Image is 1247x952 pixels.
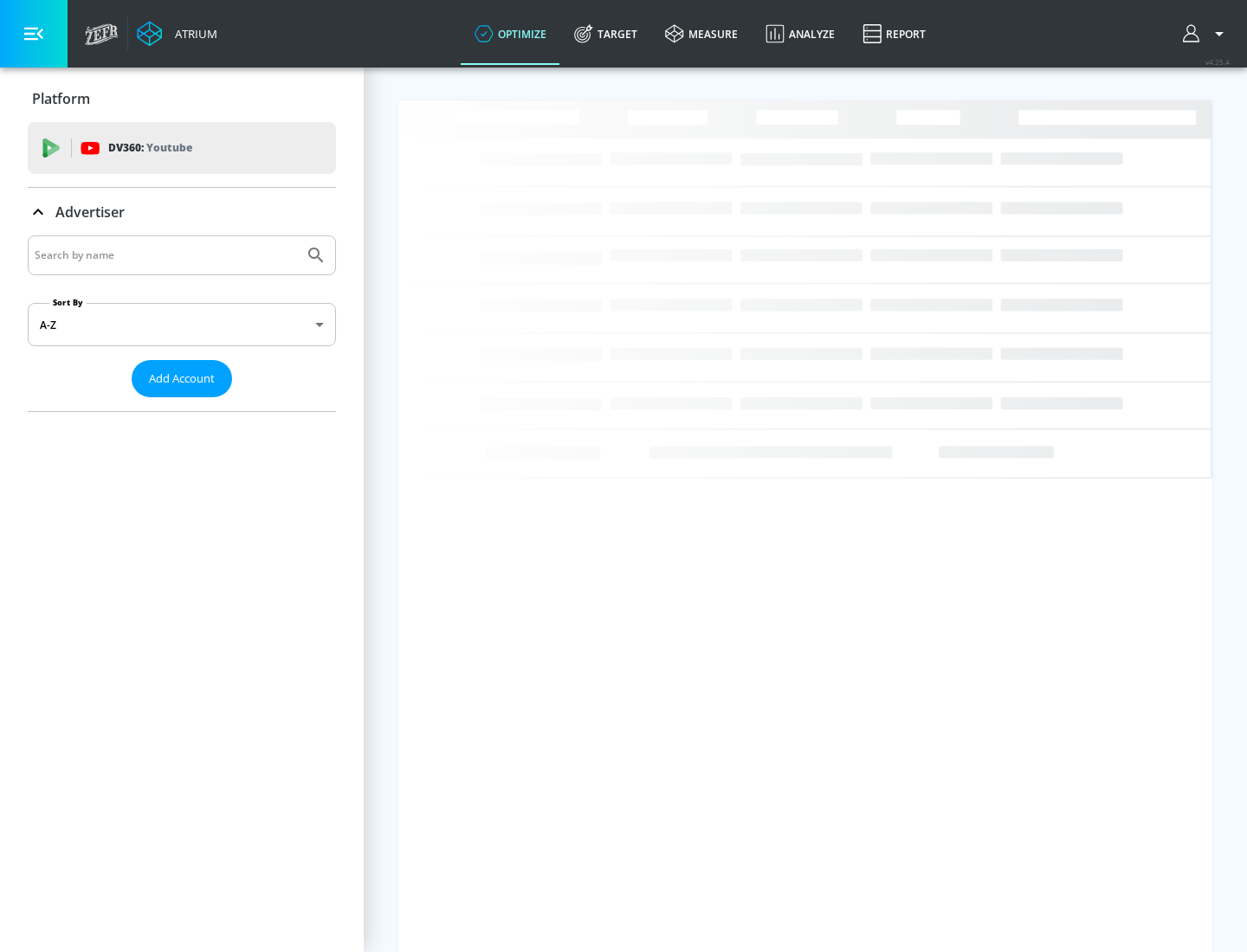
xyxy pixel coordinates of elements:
a: measure [651,3,752,65]
div: Atrium [168,26,217,42]
a: Analyze [752,3,849,65]
a: optimize [461,3,560,65]
div: DV360: Youtube [28,122,336,174]
span: v 4.25.4 [1205,57,1230,67]
p: Platform [32,89,90,108]
div: Advertiser [28,235,336,411]
p: Advertiser [55,203,125,222]
span: Add Account [149,369,215,389]
a: Report [849,3,940,65]
a: Atrium [137,21,217,47]
label: Sort By [49,297,87,308]
a: Target [560,3,651,65]
button: Add Account [132,360,232,397]
div: Advertiser [28,188,336,236]
div: Platform [28,74,336,123]
div: A-Z [28,303,336,346]
p: Youtube [146,138,192,157]
nav: list of Advertiser [28,397,336,411]
input: Search by name [35,244,297,267]
p: DV360: [108,138,192,158]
